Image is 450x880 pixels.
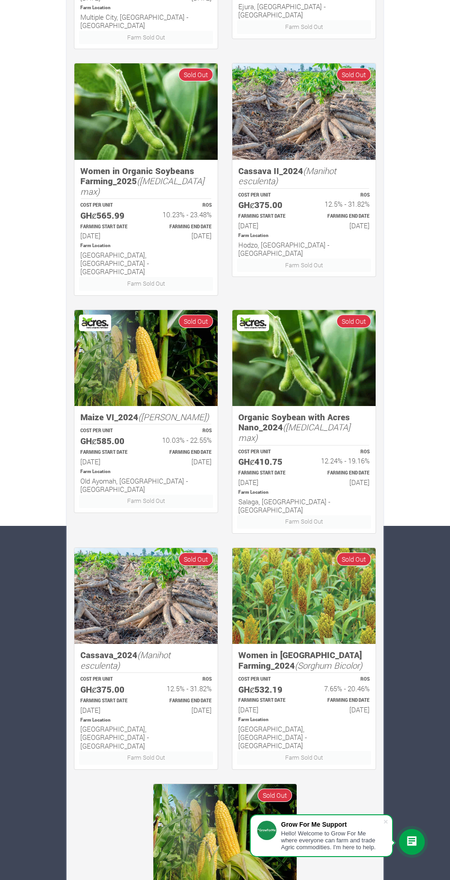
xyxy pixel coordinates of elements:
p: Estimated Farming Start Date [80,698,138,705]
img: growforme image [74,63,218,159]
p: Estimated Farming End Date [154,224,212,231]
h5: Women in [GEOGRAPHIC_DATA] Farming_2024 [238,650,370,671]
h5: GHȼ410.75 [238,457,296,467]
h5: GHȼ585.00 [80,436,138,446]
h6: [DATE] [154,231,212,240]
h6: [DATE] [154,706,212,714]
img: Acres Nano [80,316,110,330]
p: COST PER UNIT [238,676,296,683]
p: COST PER UNIT [80,428,138,434]
span: Sold Out [179,68,213,81]
span: Sold Out [179,315,213,328]
h6: [GEOGRAPHIC_DATA], [GEOGRAPHIC_DATA] - [GEOGRAPHIC_DATA] [80,725,212,750]
h6: [DATE] [154,457,212,466]
p: ROS [312,192,370,199]
h6: Old Ayomah, [GEOGRAPHIC_DATA] - [GEOGRAPHIC_DATA] [80,477,212,493]
div: Grow For Me Support [281,821,383,828]
h6: Multiple City, [GEOGRAPHIC_DATA] - [GEOGRAPHIC_DATA] [80,13,212,29]
img: Acres Nano [238,316,268,330]
p: Location of Farm [80,468,212,475]
p: Estimated Farming Start Date [238,213,296,220]
p: ROS [312,676,370,683]
i: (Manihot esculenta) [80,649,170,671]
h6: 10.23% - 23.48% [154,210,212,219]
p: Estimated Farming End Date [154,449,212,456]
h6: Ejura, [GEOGRAPHIC_DATA] - [GEOGRAPHIC_DATA] [238,2,370,19]
p: Estimated Farming Start Date [238,697,296,704]
h6: [DATE] [312,221,370,230]
p: ROS [154,676,212,683]
i: ([PERSON_NAME]) [138,411,209,423]
span: Sold Out [337,315,371,328]
h5: Organic Soybean with Acres Nano_2024 [238,412,370,443]
h6: 7.65% - 20.46% [312,684,370,693]
img: growforme image [232,310,376,406]
h5: GHȼ375.00 [80,684,138,695]
p: COST PER UNIT [238,192,296,199]
p: Location of Farm [80,5,212,11]
h5: GHȼ532.19 [238,684,296,695]
i: ([MEDICAL_DATA] max) [80,175,204,197]
span: Sold Out [179,553,213,566]
i: ([MEDICAL_DATA] max) [238,421,350,443]
h6: [DATE] [80,706,138,714]
p: Location of Farm [238,489,370,496]
i: (Sorghum Bicolor) [295,660,362,671]
p: Estimated Farming Start Date [80,224,138,231]
h6: [DATE] [238,221,296,230]
h6: [GEOGRAPHIC_DATA], [GEOGRAPHIC_DATA] - [GEOGRAPHIC_DATA] [80,251,212,276]
img: growforme image [153,784,297,880]
div: Hello! Welcome to Grow For Me where everyone can farm and trade Agric commodities. I'm here to help. [281,830,383,851]
h6: [GEOGRAPHIC_DATA], [GEOGRAPHIC_DATA] - [GEOGRAPHIC_DATA] [238,725,370,750]
h5: GHȼ565.99 [80,210,138,221]
p: ROS [154,428,212,434]
p: Estimated Farming End Date [312,213,370,220]
span: Sold Out [337,68,371,81]
h6: [DATE] [312,478,370,486]
h6: 10.03% - 22.55% [154,436,212,444]
h6: [DATE] [312,705,370,714]
h5: Maize VI_2024 [80,412,212,423]
p: ROS [154,202,212,209]
i: (Manihot esculenta) [238,165,336,187]
h6: Salaga, [GEOGRAPHIC_DATA] - [GEOGRAPHIC_DATA] [238,497,370,514]
h6: 12.5% - 31.82% [154,684,212,693]
h6: Hodzo, [GEOGRAPHIC_DATA] - [GEOGRAPHIC_DATA] [238,241,370,257]
h5: GHȼ375.00 [238,200,296,210]
p: Location of Farm [238,232,370,239]
h5: Cassava_2024 [80,650,212,671]
p: Estimated Farming End Date [312,470,370,477]
span: Sold Out [337,553,371,566]
p: Estimated Farming End Date [312,697,370,704]
span: Sold Out [258,789,292,802]
p: Location of Farm [80,717,212,724]
img: growforme image [74,548,218,644]
p: COST PER UNIT [80,676,138,683]
p: COST PER UNIT [238,449,296,456]
p: Estimated Farming End Date [154,698,212,705]
h6: 12.5% - 31.82% [312,200,370,208]
img: growforme image [232,548,376,644]
p: Estimated Farming Start Date [80,449,138,456]
h6: [DATE] [238,478,296,486]
h6: [DATE] [80,231,138,240]
p: ROS [312,449,370,456]
img: growforme image [74,310,218,406]
h5: Cassava II_2024 [238,166,370,186]
p: Estimated Farming Start Date [238,470,296,477]
h6: 12.24% - 19.16% [312,457,370,465]
p: Location of Farm [80,243,212,249]
h6: [DATE] [80,457,138,466]
p: COST PER UNIT [80,202,138,209]
p: Location of Farm [238,716,370,723]
img: growforme image [232,63,376,159]
h5: Women in Organic Soybeans Farming_2025 [80,166,212,197]
h6: [DATE] [238,705,296,714]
